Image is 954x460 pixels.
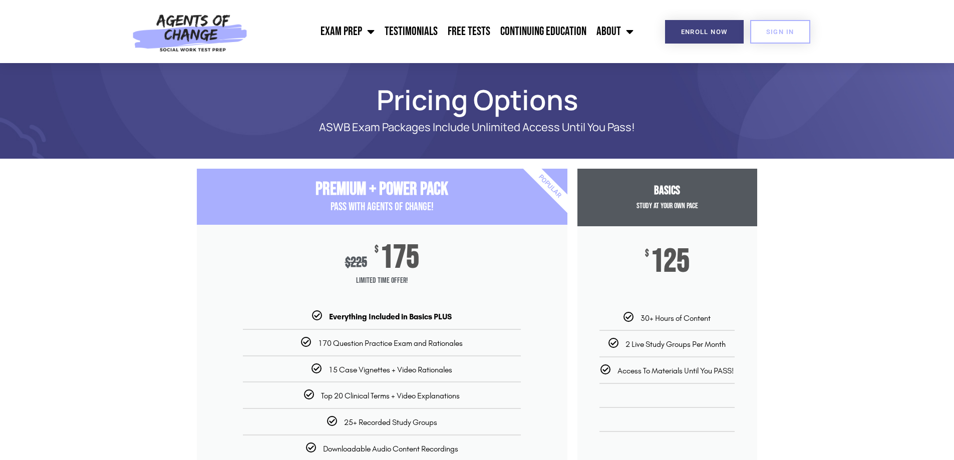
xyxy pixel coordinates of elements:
[329,365,452,374] span: 15 Case Vignettes + Video Rationales
[318,338,463,348] span: 170 Question Practice Exam and Rationales
[197,271,567,291] span: Limited Time Offer!
[321,391,460,400] span: Top 20 Clinical Terms + Video Explanations
[681,29,728,35] span: Enroll Now
[197,179,567,200] h3: Premium + Power Pack
[492,129,607,244] div: Popular
[625,339,726,349] span: 2 Live Study Groups Per Month
[665,20,744,44] a: Enroll Now
[766,29,794,35] span: SIGN IN
[617,366,734,375] span: Access To Materials Until You PASS!
[380,245,419,271] span: 175
[323,444,458,453] span: Downloadable Audio Content Recordings
[192,88,763,111] h1: Pricing Options
[443,19,495,44] a: Free Tests
[637,201,698,211] span: Study at your Own Pace
[253,19,639,44] nav: Menu
[641,313,711,323] span: 30+ Hours of Content
[380,19,443,44] a: Testimonials
[315,19,380,44] a: Exam Prep
[591,19,639,44] a: About
[331,200,434,214] span: PASS with AGENTS OF CHANGE!
[375,245,379,255] span: $
[232,121,723,134] p: ASWB Exam Packages Include Unlimited Access Until You Pass!
[329,312,452,321] b: Everything Included in Basics PLUS
[345,254,367,271] div: 225
[495,19,591,44] a: Continuing Education
[344,417,437,427] span: 25+ Recorded Study Groups
[645,249,649,259] span: $
[750,20,810,44] a: SIGN IN
[345,254,351,271] span: $
[577,184,757,198] h3: Basics
[651,249,690,275] span: 125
